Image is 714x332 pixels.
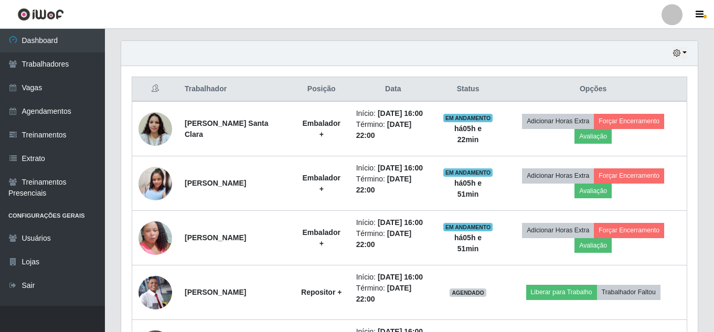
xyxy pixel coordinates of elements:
button: Adicionar Horas Extra [522,223,594,238]
time: [DATE] 16:00 [378,218,423,227]
img: 1755510400416.jpeg [138,208,172,268]
strong: [PERSON_NAME] [185,233,246,242]
th: Trabalhador [178,77,293,102]
li: Término: [356,283,430,305]
strong: [PERSON_NAME] Santa Clara [185,119,268,138]
img: 1754349075711.jpeg [138,156,172,211]
li: Início: [356,217,430,228]
button: Forçar Encerramento [594,223,664,238]
time: [DATE] 16:00 [378,164,423,172]
button: Adicionar Horas Extra [522,114,594,128]
span: EM ANDAMENTO [443,168,493,177]
button: Forçar Encerramento [594,168,664,183]
li: Término: [356,174,430,196]
button: Avaliação [574,129,612,144]
button: Adicionar Horas Extra [522,168,594,183]
strong: Repositor + [301,288,342,296]
li: Término: [356,228,430,250]
time: [DATE] 16:00 [378,273,423,281]
strong: Embalador + [303,174,340,193]
strong: [PERSON_NAME] [185,179,246,187]
span: EM ANDAMENTO [443,223,493,231]
span: EM ANDAMENTO [443,114,493,122]
th: Posição [293,77,350,102]
li: Início: [356,163,430,174]
li: Início: [356,108,430,119]
li: Término: [356,119,430,141]
time: [DATE] 16:00 [378,109,423,117]
button: Liberar para Trabalho [526,285,597,299]
button: Forçar Encerramento [594,114,664,128]
strong: há 05 h e 51 min [454,179,482,198]
button: Trabalhador Faltou [597,285,660,299]
strong: há 05 h e 51 min [454,233,482,253]
th: Opções [499,77,687,102]
img: 1751373903454.jpeg [138,99,172,159]
strong: há 05 h e 22 min [454,124,482,144]
img: CoreUI Logo [17,8,64,21]
img: 1749550757636.jpeg [138,276,172,309]
button: Avaliação [574,184,612,198]
strong: Embalador + [303,119,340,138]
strong: [PERSON_NAME] [185,288,246,296]
th: Status [436,77,499,102]
span: AGENDADO [450,288,486,297]
button: Avaliação [574,238,612,253]
strong: Embalador + [303,228,340,248]
th: Data [350,77,436,102]
li: Início: [356,272,430,283]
